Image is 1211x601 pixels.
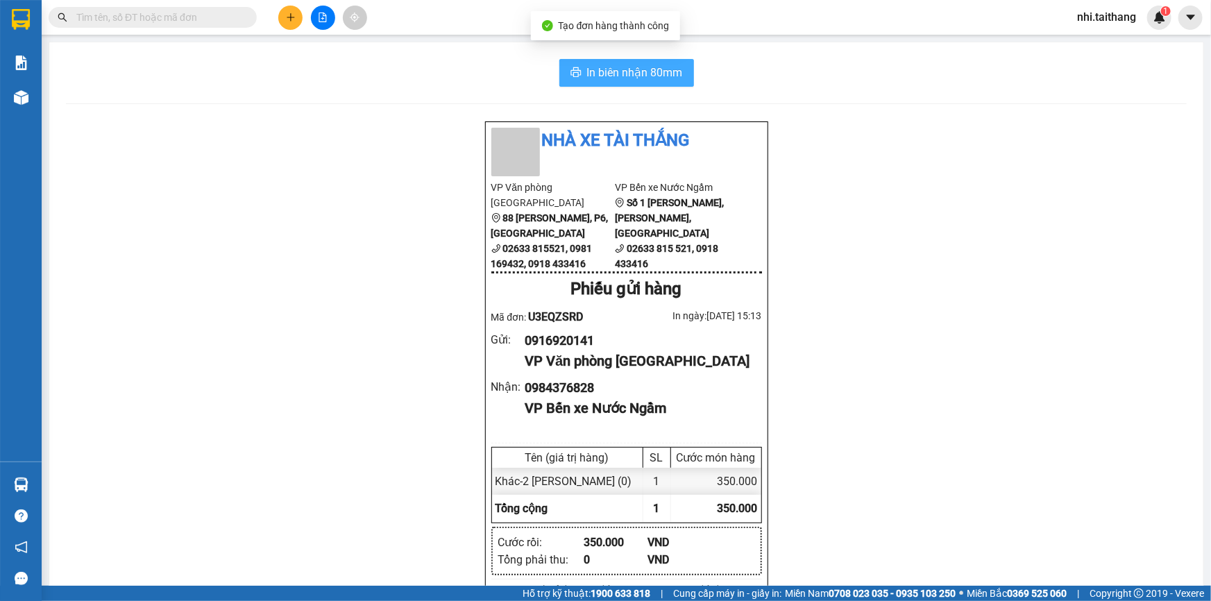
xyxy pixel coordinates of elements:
[14,90,28,105] img: warehouse-icon
[491,212,609,239] b: 88 [PERSON_NAME], P6, [GEOGRAPHIC_DATA]
[657,583,762,595] li: NV nhận hàng
[829,588,956,599] strong: 0708 023 035 - 0935 103 250
[675,451,758,464] div: Cước món hàng
[498,551,584,568] div: Tổng phải thu :
[76,10,240,25] input: Tìm tên, số ĐT hoặc mã đơn
[559,20,670,31] span: Tạo đơn hàng thành công
[661,586,663,601] span: |
[496,475,632,488] span: Khác - 2 [PERSON_NAME] (0)
[21,3,201,28] li: Nhà xe không chịu trách nhiệm đối với hàng hóa bị nhà nước cấm.
[286,12,296,22] span: plus
[21,28,201,53] li: Hàng hóa gửi quá 05 ngày không đến nhận nhà xe không chịu trách nhiệm khi thất lạc.
[491,308,627,325] div: Mã đơn:
[498,534,584,551] div: Cước rồi :
[491,213,501,223] span: environment
[491,244,501,253] span: phone
[647,451,667,464] div: SL
[643,468,671,495] div: 1
[654,502,660,515] span: 1
[519,583,624,595] li: Người gửi hàng xác nhận
[615,198,625,208] span: environment
[584,551,648,568] div: 0
[491,243,593,269] b: 02633 815521, 0981 169432, 0918 433416
[350,12,359,22] span: aim
[1134,589,1144,598] span: copyright
[671,468,761,495] div: 350.000
[14,56,28,70] img: solution-icon
[496,502,548,515] span: Tổng cộng
[1153,11,1166,24] img: icon-new-feature
[542,20,553,31] span: check-circle
[21,78,201,103] li: Hàng hóa niêm phong, nhà xe không chịu trách nhiệm phần hàng bên trong.
[525,350,750,372] div: VP Văn phòng [GEOGRAPHIC_DATA]
[15,572,28,585] span: message
[673,586,781,601] span: Cung cấp máy in - giấy in:
[615,180,739,195] li: VP Bến xe Nước Ngầm
[1178,6,1203,30] button: caret-down
[1007,588,1067,599] strong: 0369 525 060
[1066,8,1147,26] span: nhi.taithang
[491,180,616,210] li: VP Văn phòng [GEOGRAPHIC_DATA]
[627,308,762,323] div: In ngày: [DATE] 15:13
[58,12,67,22] span: search
[1185,11,1197,24] span: caret-down
[491,378,525,396] div: Nhận :
[343,6,367,30] button: aim
[278,6,303,30] button: plus
[1077,586,1079,601] span: |
[491,276,762,303] div: Phiếu gửi hàng
[12,9,30,30] img: logo-vxr
[496,451,639,464] div: Tên (giá trị hàng)
[491,128,762,154] li: Nhà xe Tài Thắng
[1163,6,1168,16] span: 1
[615,197,724,239] b: Số 1 [PERSON_NAME], [PERSON_NAME], [GEOGRAPHIC_DATA]
[15,509,28,523] span: question-circle
[523,586,650,601] span: Hỗ trợ kỹ thuật:
[1161,6,1171,16] sup: 1
[559,59,694,87] button: printerIn biên nhận 80mm
[14,477,28,492] img: warehouse-icon
[959,591,963,596] span: ⚪️
[525,398,750,419] div: VP Bến xe Nước Ngầm
[785,586,956,601] span: Miền Nam
[15,541,28,554] span: notification
[591,588,650,599] strong: 1900 633 818
[615,243,718,269] b: 02633 815 521, 0918 433416
[525,378,750,398] div: 0984376828
[311,6,335,30] button: file-add
[615,244,625,253] span: phone
[718,502,758,515] span: 350.000
[647,534,712,551] div: VND
[491,331,525,348] div: Gửi :
[528,310,583,323] span: U3EQZSRD
[318,12,328,22] span: file-add
[21,53,201,78] li: Hàng hóa không kê khai giá trị, khi thất lạc nhà xe sẽ bồi thường gấp 5 lần giá thu cước phí.
[525,331,750,350] div: 0916920141
[967,586,1067,601] span: Miền Bắc
[584,534,648,551] div: 350.000
[647,551,712,568] div: VND
[570,67,582,80] span: printer
[587,64,683,81] span: In biên nhận 80mm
